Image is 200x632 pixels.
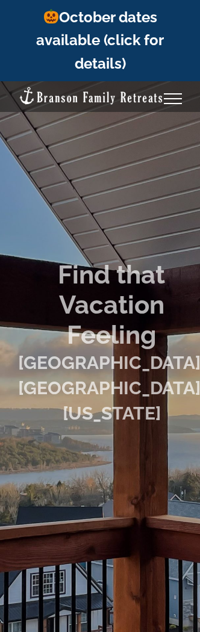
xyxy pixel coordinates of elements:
a: Toggle Menu [149,93,197,104]
b: Find that Vacation Feeling [58,260,165,350]
a: October dates available (click for details) [36,8,164,72]
iframe: Branson Family Retreats - Opens on Book page - Availability/Property Search Widget [18,447,182,527]
img: Branson Family Retreats Logo [18,86,164,105]
img: 🎃 [44,9,58,23]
